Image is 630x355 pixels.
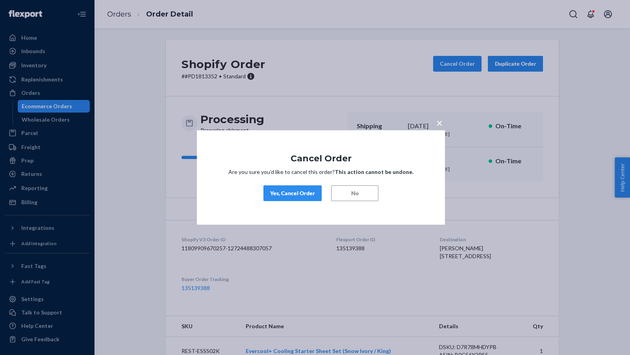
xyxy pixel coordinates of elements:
span: × [436,116,443,129]
div: Yes, Cancel Order [270,189,315,197]
strong: This action cannot be undone. [335,168,413,175]
button: No [331,185,378,201]
p: Are you sure you’d like to cancel this order? [220,168,421,176]
h1: Cancel Order [220,154,421,163]
button: Yes, Cancel Order [263,185,322,201]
